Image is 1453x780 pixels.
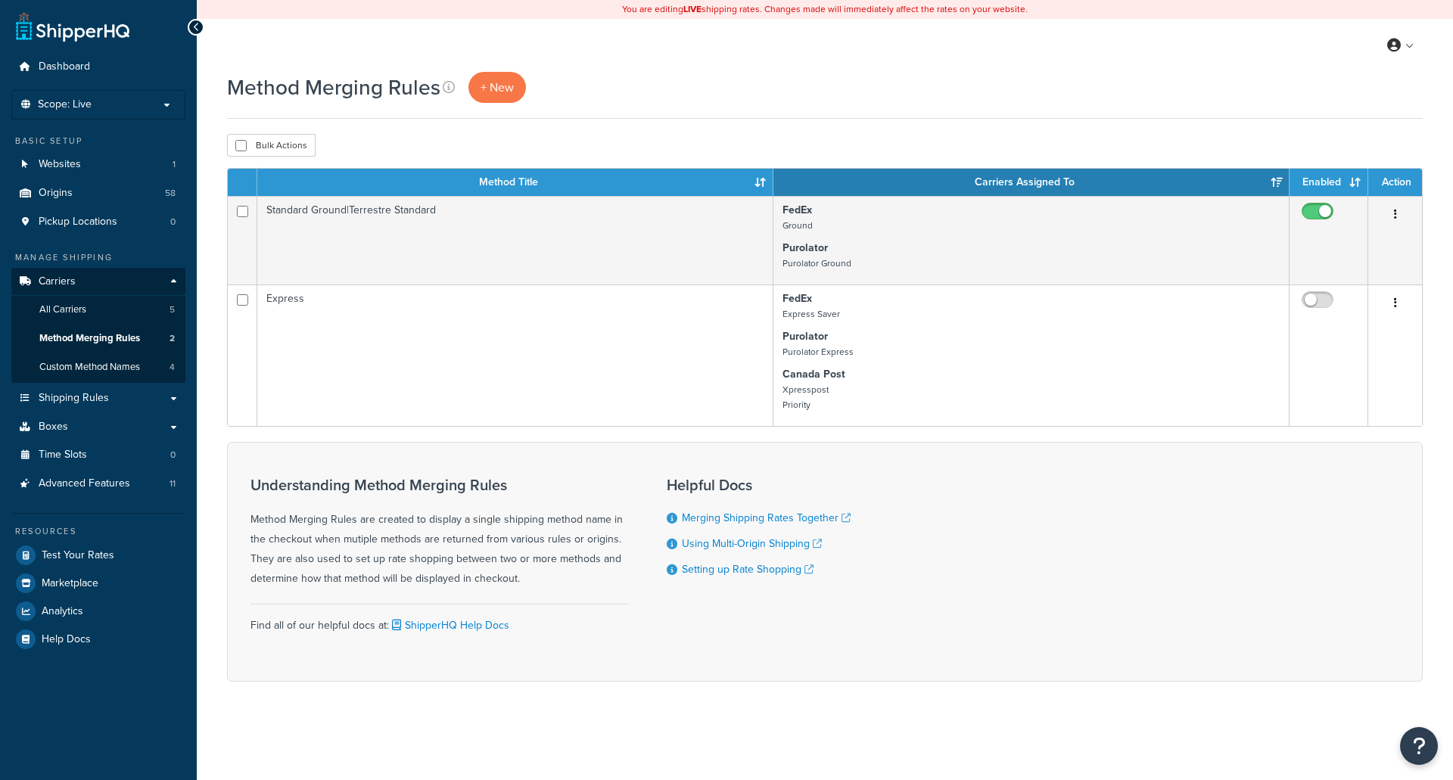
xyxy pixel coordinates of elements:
[783,383,829,412] small: Xpresspost Priority
[682,510,851,526] a: Merging Shipping Rates Together
[250,477,629,589] div: Method Merging Rules are created to display a single shipping method name in the checkout when mu...
[481,79,514,96] span: + New
[39,361,140,374] span: Custom Method Names
[783,219,813,232] small: Ground
[42,605,83,618] span: Analytics
[227,134,316,157] button: Bulk Actions
[11,251,185,264] div: Manage Shipping
[11,151,185,179] a: Websites 1
[227,73,440,102] h1: Method Merging Rules
[389,617,509,633] a: ShipperHQ Help Docs
[11,413,185,441] a: Boxes
[257,169,773,196] th: Method Title: activate to sort column ascending
[468,72,526,103] a: + New
[11,53,185,81] a: Dashboard
[170,332,175,345] span: 2
[42,577,98,590] span: Marketplace
[42,633,91,646] span: Help Docs
[783,366,845,382] strong: Canada Post
[42,549,114,562] span: Test Your Rates
[170,477,176,490] span: 11
[39,61,90,73] span: Dashboard
[783,291,812,306] strong: FedEx
[783,240,828,256] strong: Purolator
[11,268,185,383] li: Carriers
[11,626,185,653] a: Help Docs
[39,332,140,345] span: Method Merging Rules
[11,296,185,324] a: All Carriers 5
[257,284,773,426] td: Express
[683,2,702,16] b: LIVE
[11,525,185,538] div: Resources
[39,275,76,288] span: Carriers
[11,179,185,207] a: Origins 58
[11,325,185,353] a: Method Merging Rules 2
[16,11,129,42] a: ShipperHQ Home
[170,449,176,461] span: 0
[173,158,176,171] span: 1
[165,187,176,200] span: 58
[1400,727,1438,765] button: Open Resource Center
[39,187,73,200] span: Origins
[682,561,814,577] a: Setting up Rate Shopping
[1368,169,1422,196] th: Action
[11,441,185,469] li: Time Slots
[170,216,176,228] span: 0
[11,135,185,148] div: Basic Setup
[39,421,68,434] span: Boxes
[250,477,629,493] h3: Understanding Method Merging Rules
[11,598,185,625] a: Analytics
[682,536,822,552] a: Using Multi-Origin Shipping
[11,208,185,236] a: Pickup Locations 0
[783,345,854,359] small: Purolator Express
[11,268,185,296] a: Carriers
[11,296,185,324] li: All Carriers
[38,98,92,111] span: Scope: Live
[170,303,175,316] span: 5
[11,384,185,412] a: Shipping Rules
[667,477,851,493] h3: Helpful Docs
[783,202,812,218] strong: FedEx
[11,542,185,569] a: Test Your Rates
[257,196,773,284] td: Standard Ground|Terrestre Standard
[11,325,185,353] li: Method Merging Rules
[11,179,185,207] li: Origins
[11,353,185,381] li: Custom Method Names
[39,158,81,171] span: Websites
[11,570,185,597] a: Marketplace
[39,303,86,316] span: All Carriers
[11,441,185,469] a: Time Slots 0
[11,353,185,381] a: Custom Method Names 4
[11,470,185,498] li: Advanced Features
[11,470,185,498] a: Advanced Features 11
[1290,169,1368,196] th: Enabled: activate to sort column ascending
[783,328,828,344] strong: Purolator
[11,208,185,236] li: Pickup Locations
[11,151,185,179] li: Websites
[39,216,117,228] span: Pickup Locations
[39,449,87,461] span: Time Slots
[250,604,629,635] div: Find all of our helpful docs at:
[170,361,175,374] span: 4
[773,169,1290,196] th: Carriers Assigned To: activate to sort column ascending
[39,392,109,405] span: Shipping Rules
[39,477,130,490] span: Advanced Features
[783,256,851,270] small: Purolator Ground
[783,307,840,321] small: Express Saver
